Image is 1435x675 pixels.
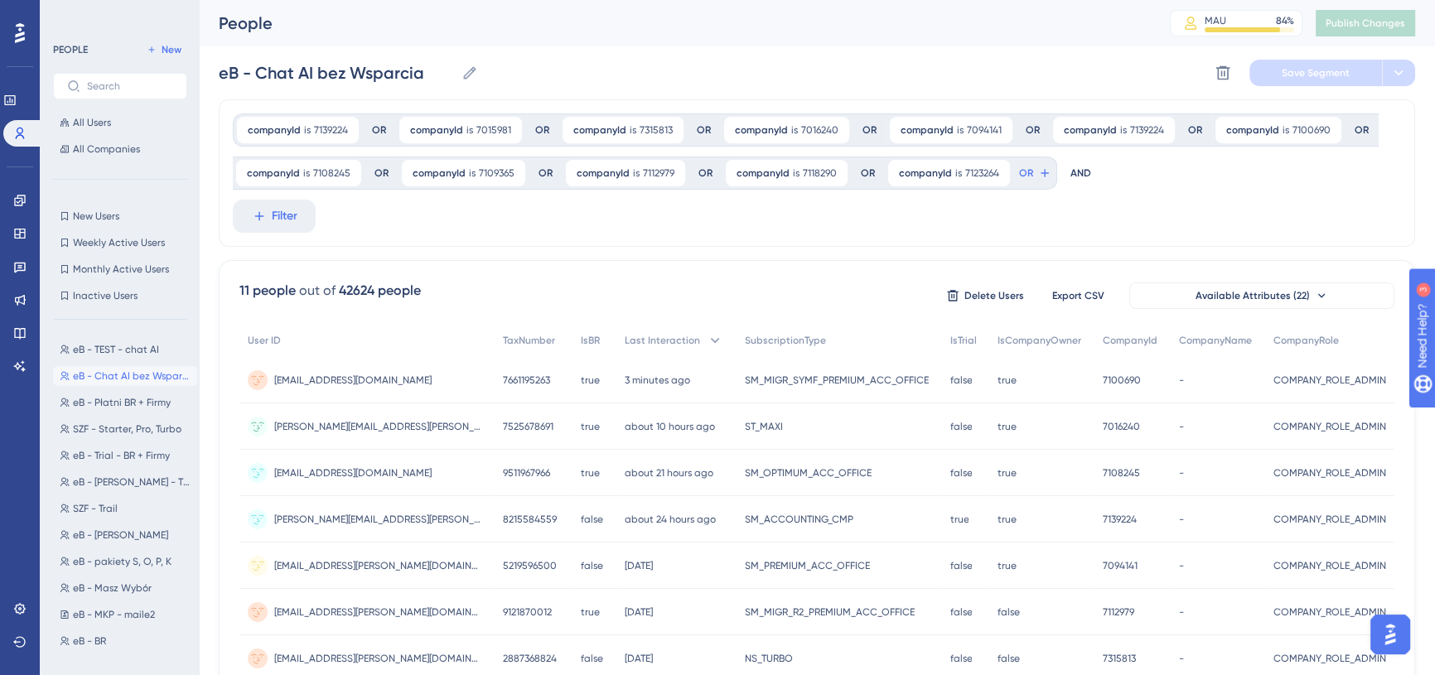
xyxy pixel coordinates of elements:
button: New [141,40,187,60]
span: SM_OPTIMUM_ACC_OFFICE [745,466,872,480]
span: 7016240 [801,123,838,137]
time: about 24 hours ago [625,513,716,525]
button: Export CSV [1036,282,1119,309]
div: OR [1188,123,1202,137]
span: 7139224 [1103,513,1137,526]
span: 7094141 [967,123,1002,137]
time: about 10 hours ago [625,421,715,432]
button: SZF - Starter, Pro, Turbo [53,419,197,439]
span: User ID [248,334,281,347]
span: 7015981 [476,123,511,137]
span: CompanyRole [1273,334,1339,347]
span: 7112979 [643,166,674,180]
span: false [998,605,1020,619]
time: [DATE] [625,560,653,571]
div: OR [535,123,549,137]
span: eB - Trial - BR + Firmy [73,449,170,462]
button: eB - [PERSON_NAME] [53,525,197,545]
span: [PERSON_NAME][EMAIL_ADDRESS][PERSON_NAME][DOMAIN_NAME] [274,420,481,433]
span: companyId [573,123,626,137]
span: [EMAIL_ADDRESS][PERSON_NAME][DOMAIN_NAME] [274,605,481,619]
span: 7315813 [1103,652,1136,665]
span: COMPANY_ROLE_ADMIN [1273,559,1386,572]
span: is [304,123,311,137]
span: eB - Chat AI bez Wsparcia [73,369,191,383]
span: true [998,374,1017,387]
span: 5219596500 [503,559,557,572]
span: is [630,123,636,137]
span: companyId [1226,123,1279,137]
span: - [1179,466,1184,480]
span: SM_PREMIUM_ACC_OFFICE [745,559,870,572]
span: SubscriptionType [745,334,826,347]
div: 3 [115,8,120,22]
button: All Companies [53,139,187,159]
span: companyId [413,166,466,180]
span: IsCompanyOwner [998,334,1081,347]
span: false [581,652,603,665]
span: 7139224 [314,123,348,137]
input: Segment Name [219,61,455,84]
button: eB - pakiety S, O, P, K [53,552,197,571]
div: 42624 people [339,281,421,301]
span: NS_TURBO [745,652,793,665]
span: 7108245 [1103,466,1140,480]
span: SZF - Starter, Pro, Turbo [73,422,181,436]
span: is [633,166,640,180]
div: 11 people [239,281,296,301]
div: People [219,12,1128,35]
span: true [581,374,600,387]
span: CompanyId [1103,334,1157,347]
span: - [1179,374,1184,387]
span: companyId [735,123,788,137]
span: Publish Changes [1326,17,1405,30]
span: [EMAIL_ADDRESS][PERSON_NAME][DOMAIN_NAME] [274,559,481,572]
button: eB - Trial - BR + Firmy [53,446,197,465]
span: 7016240 [1103,420,1140,433]
span: COMPANY_ROLE_ADMIN [1273,466,1386,480]
span: false [949,420,972,433]
span: false [949,374,972,387]
span: Filter [272,206,297,226]
span: 7094141 [1103,559,1138,572]
span: companyId [901,123,954,137]
div: OR [374,166,389,180]
span: OR [1019,166,1033,180]
button: New Users [53,206,187,226]
span: All Users [73,116,111,129]
span: - [1179,652,1184,665]
span: Save Segment [1282,66,1350,80]
button: eB - [PERSON_NAME] - TRIAL [53,472,197,492]
span: Available Attributes (22) [1196,289,1310,302]
span: false [949,652,972,665]
button: All Users [53,113,187,133]
span: - [1179,420,1184,433]
span: eB - [PERSON_NAME] [73,528,168,542]
span: true [581,420,600,433]
span: companyId [1064,123,1117,137]
button: Available Attributes (22) [1129,282,1394,309]
span: 7100690 [1292,123,1331,137]
div: OR [539,166,553,180]
div: OR [861,166,875,180]
span: Inactive Users [73,289,138,302]
span: is [791,123,798,137]
span: eB - BR [73,634,106,648]
button: eB - Masz Wybór [53,578,197,598]
button: eB - MKP - maile2 [53,605,197,624]
button: Publish Changes [1316,10,1415,36]
span: true [998,466,1017,480]
span: [EMAIL_ADDRESS][PERSON_NAME][DOMAIN_NAME] [274,652,481,665]
span: is [303,166,310,180]
span: companyId [410,123,463,137]
button: eB - BR [53,631,197,651]
span: Last Interaction [625,334,700,347]
span: New [162,43,181,56]
span: TaxNumber [503,334,555,347]
span: false [581,513,603,526]
time: [DATE] [625,606,653,618]
div: OR [1355,123,1369,137]
span: - [1179,605,1184,619]
span: true [581,466,600,480]
span: true [998,559,1017,572]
